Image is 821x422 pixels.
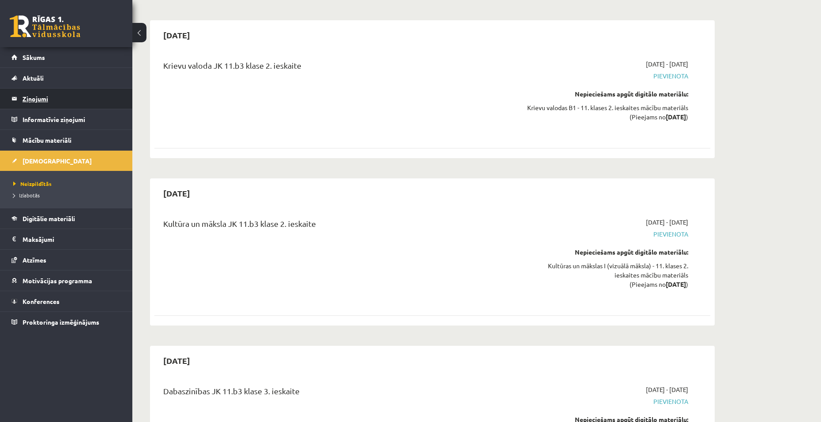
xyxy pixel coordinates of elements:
[11,130,121,150] a: Mācību materiāli
[522,261,688,289] div: Kultūras un mākslas I (vizuālā māksla) - 11. klases 2. ieskaites mācību materiāls (Pieejams no )
[666,113,686,121] strong: [DATE]
[646,385,688,394] span: [DATE] - [DATE]
[154,183,199,204] h2: [DATE]
[11,229,121,249] a: Maksājumi
[13,192,40,199] span: Izlabotās
[22,109,121,130] legend: Informatīvie ziņojumi
[11,47,121,67] a: Sākums
[11,68,121,88] a: Aktuāli
[22,229,121,249] legend: Maksājumi
[666,280,686,288] strong: [DATE]
[522,103,688,122] div: Krievu valodas B1 - 11. klases 2. ieskaites mācību materiāls (Pieejams no )
[22,53,45,61] span: Sākums
[22,136,71,144] span: Mācību materiāli
[163,59,509,76] div: Krievu valoda JK 11.b3 klase 2. ieskaite
[163,385,509,401] div: Dabaszinības JK 11.b3 klase 3. ieskaite
[522,89,688,99] div: Nepieciešams apgūt digitālo materiālu:
[154,25,199,45] h2: [DATE]
[22,318,99,326] span: Proktoringa izmēģinājums
[22,89,121,109] legend: Ziņojumi
[22,74,44,82] span: Aktuāli
[522,397,688,406] span: Pievienota
[646,59,688,69] span: [DATE] - [DATE]
[22,157,92,165] span: [DEMOGRAPHIC_DATA]
[10,15,80,37] a: Rīgas 1. Tālmācības vidusskola
[11,250,121,270] a: Atzīmes
[13,180,52,187] span: Neizpildītās
[522,71,688,81] span: Pievienota
[22,277,92,285] span: Motivācijas programma
[11,291,121,311] a: Konferences
[22,256,46,264] span: Atzīmes
[11,151,121,171] a: [DEMOGRAPHIC_DATA]
[11,312,121,332] a: Proktoringa izmēģinājums
[11,270,121,291] a: Motivācijas programma
[11,109,121,130] a: Informatīvie ziņojumi
[522,230,688,239] span: Pievienota
[13,180,124,188] a: Neizpildītās
[163,218,509,234] div: Kultūra un māksla JK 11.b3 klase 2. ieskaite
[522,248,688,257] div: Nepieciešams apgūt digitālo materiālu:
[22,297,60,305] span: Konferences
[13,191,124,199] a: Izlabotās
[11,89,121,109] a: Ziņojumi
[646,218,688,227] span: [DATE] - [DATE]
[154,350,199,371] h2: [DATE]
[11,208,121,229] a: Digitālie materiāli
[22,215,75,222] span: Digitālie materiāli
